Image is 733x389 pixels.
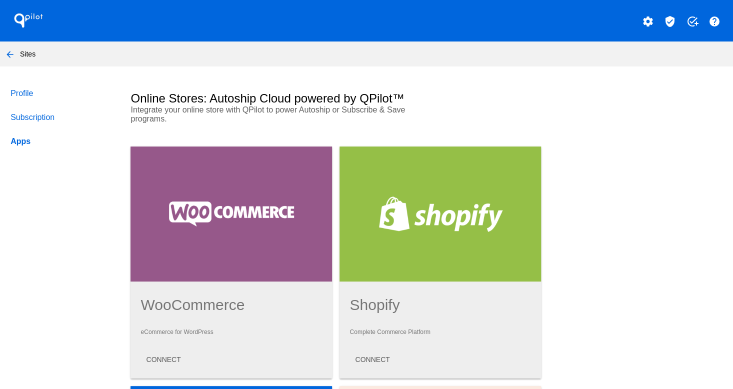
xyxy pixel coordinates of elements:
a: Apps [8,129,113,153]
mat-icon: add_task [686,15,698,27]
h1: WooCommerce [140,296,322,313]
span: CONNECT [355,355,389,363]
h1: Shopify [349,296,531,313]
mat-icon: help [708,15,720,27]
button: CONNECT [347,350,397,368]
h1: QPilot [8,10,48,30]
p: eCommerce for WordPress [140,328,322,335]
mat-icon: settings [642,15,654,27]
p: Complete Commerce Platform [349,328,531,335]
button: CONNECT [138,350,188,368]
mat-icon: verified_user [664,15,676,27]
mat-icon: arrow_back [4,48,16,60]
span: CONNECT [146,355,180,363]
h2: Online Stores: Autoship Cloud powered by QPilot™ [130,91,404,105]
p: Integrate your online store with QPilot to power Autoship or Subscribe & Save programs. [130,105,430,123]
a: Profile [8,81,113,105]
a: Subscription [8,105,113,129]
